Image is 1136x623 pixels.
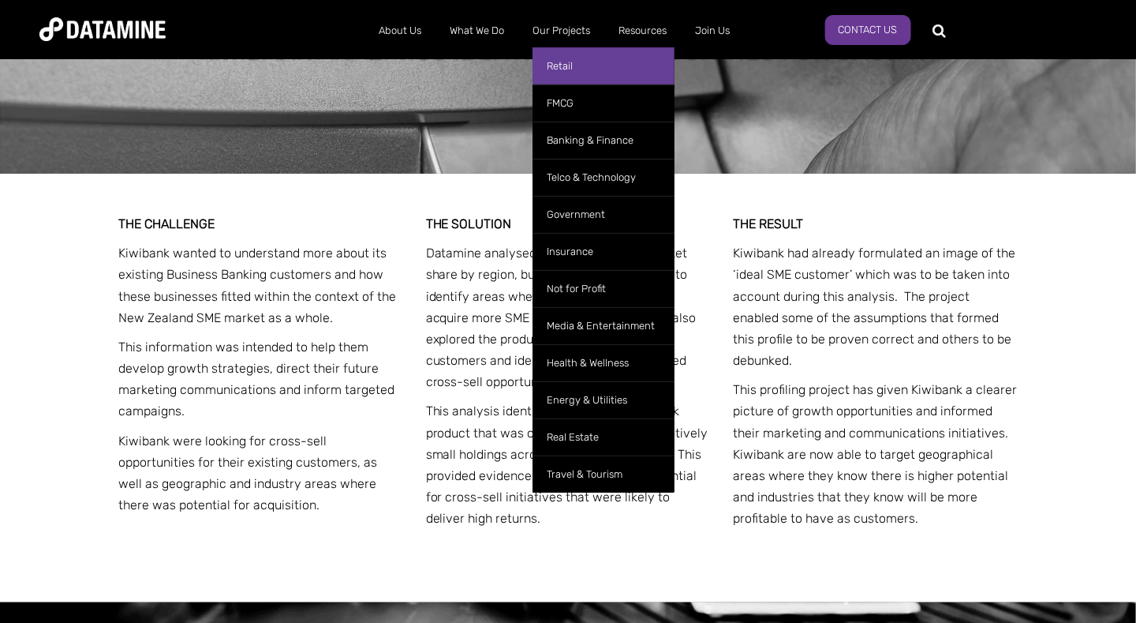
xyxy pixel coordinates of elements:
a: Retail [532,47,674,84]
a: Travel & Tourism [532,456,674,493]
a: What We Do [435,10,518,51]
a: Contact Us [825,15,911,45]
a: About Us [364,10,435,51]
strong: THE SOLUTION [426,216,512,231]
p: This profiling project has given Kiwibank a clearer picture of growth opportunities and informed ... [733,379,1018,529]
p: Kiwibank wanted to understand more about its existing Business Banking customers and how these bu... [118,242,403,328]
a: Government [532,196,674,233]
a: Insurance [532,233,674,270]
a: Telco & Technology [532,159,674,196]
a: Join Us [681,10,744,51]
a: Energy & Utilities [532,381,674,418]
a: Media & Entertainment [532,307,674,344]
a: FMCG [532,84,674,122]
p: Kiwibank had already formulated an image of the ‘ideal SME customer’ which was to be taken into a... [733,242,1018,371]
p: Datamine analysed the bank’s current market share by region, business size and industry to identi... [426,242,711,392]
strong: THE RESULT [733,216,803,231]
a: Banking & Finance [532,122,674,159]
p: This analysis identified a particular Kiwibank product that was of high value, despite relatively... [426,400,711,529]
p: This information was intended to help them develop growth strategies, direct their future marketi... [118,336,403,422]
a: Health & Wellness [532,344,674,381]
img: Datamine [39,17,166,41]
p: Kiwibank were looking for cross-sell opportunities for their existing customers, as well as geogr... [118,430,403,516]
a: Not for Profit [532,270,674,307]
a: Real Estate [532,418,674,456]
strong: THE CHALLENGE [118,216,215,231]
a: Our Projects [518,10,604,51]
a: Resources [604,10,681,51]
